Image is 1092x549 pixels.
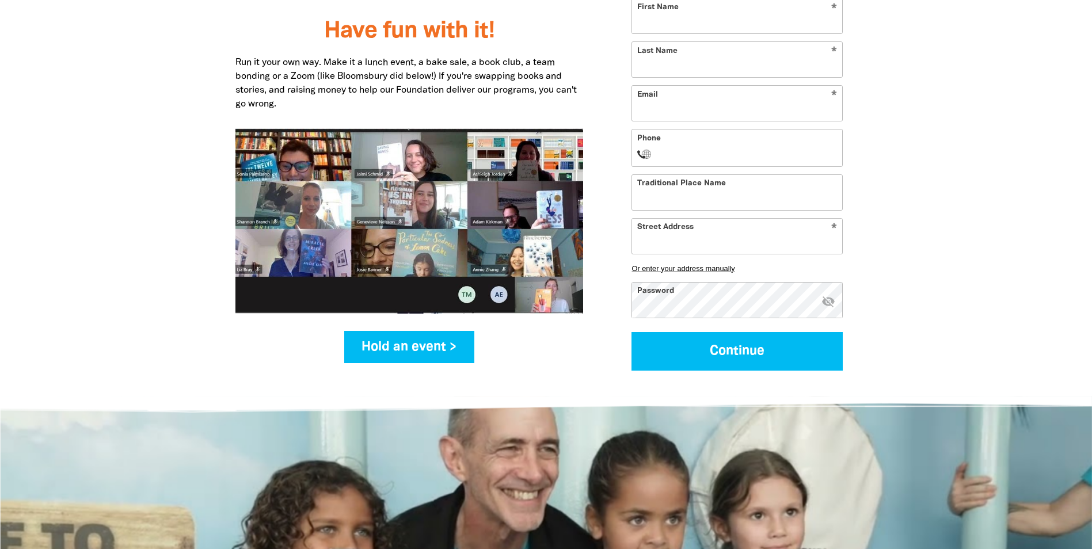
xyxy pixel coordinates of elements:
button: Or enter your address manually [631,264,843,273]
i: Hide password [821,294,835,308]
button: visibility_off [821,294,835,310]
p: Run it your own way. Make it a lunch event, a bake sale, a book club, a team bonding or a Zoom (l... [235,56,584,111]
span: Have fun with it! [324,21,494,42]
button: Continue [631,332,843,371]
a: Hold an event > [344,331,475,363]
